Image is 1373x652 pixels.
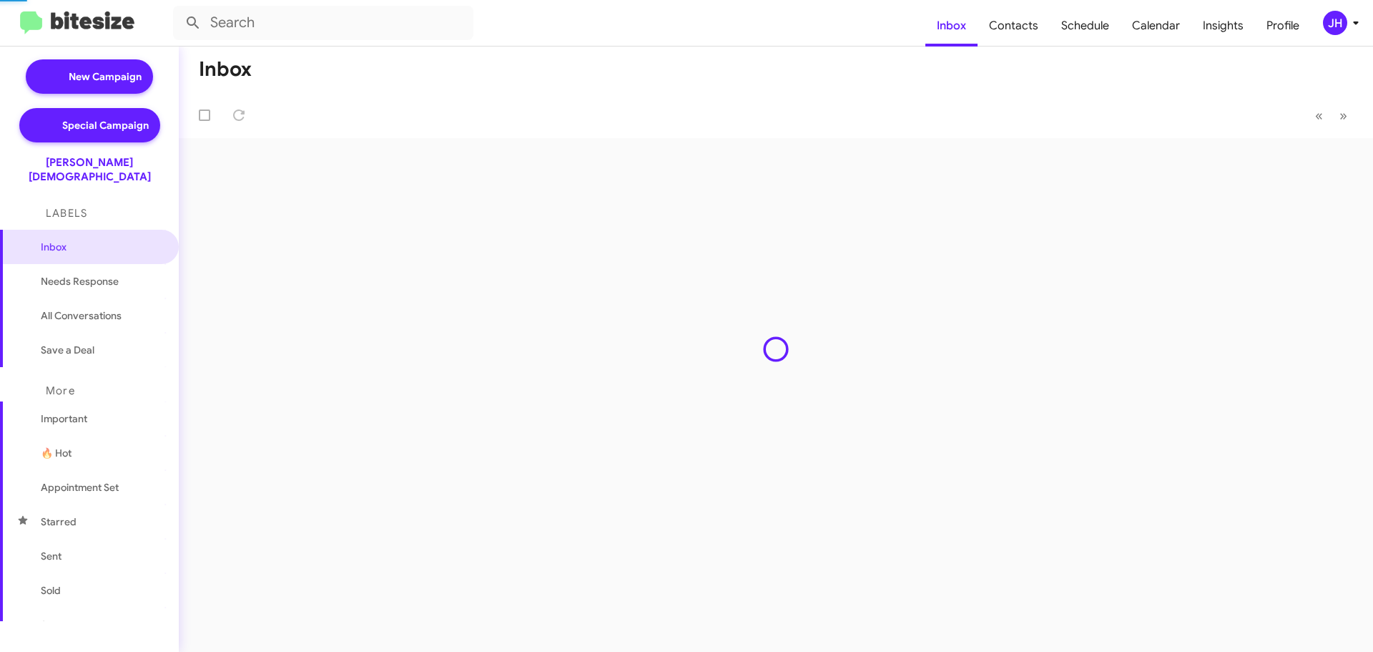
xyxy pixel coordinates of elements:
a: Contacts [978,5,1050,47]
button: JH [1311,11,1357,35]
span: Sent [41,549,61,563]
span: Needs Response [41,274,162,288]
button: Previous [1306,101,1332,130]
a: Insights [1191,5,1255,47]
a: Inbox [925,5,978,47]
input: Search [173,6,473,40]
a: Schedule [1050,5,1121,47]
button: Next [1331,101,1356,130]
span: Sold Responded [41,618,117,632]
span: Important [41,412,162,426]
span: Sold [41,583,61,598]
a: Calendar [1121,5,1191,47]
span: « [1315,107,1323,125]
span: Save a Deal [41,343,94,357]
span: New Campaign [69,69,142,84]
span: All Conversations [41,308,122,323]
a: New Campaign [26,59,153,94]
a: Profile [1255,5,1311,47]
span: More [46,384,75,397]
div: JH [1323,11,1347,35]
span: Inbox [41,240,162,254]
span: » [1339,107,1347,125]
span: Starred [41,515,77,529]
h1: Inbox [199,58,252,81]
span: Special Campaign [62,118,149,132]
span: 🔥 Hot [41,446,72,460]
nav: Page navigation example [1307,101,1356,130]
span: Labels [46,207,87,220]
span: Appointment Set [41,480,119,495]
a: Special Campaign [19,108,160,142]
